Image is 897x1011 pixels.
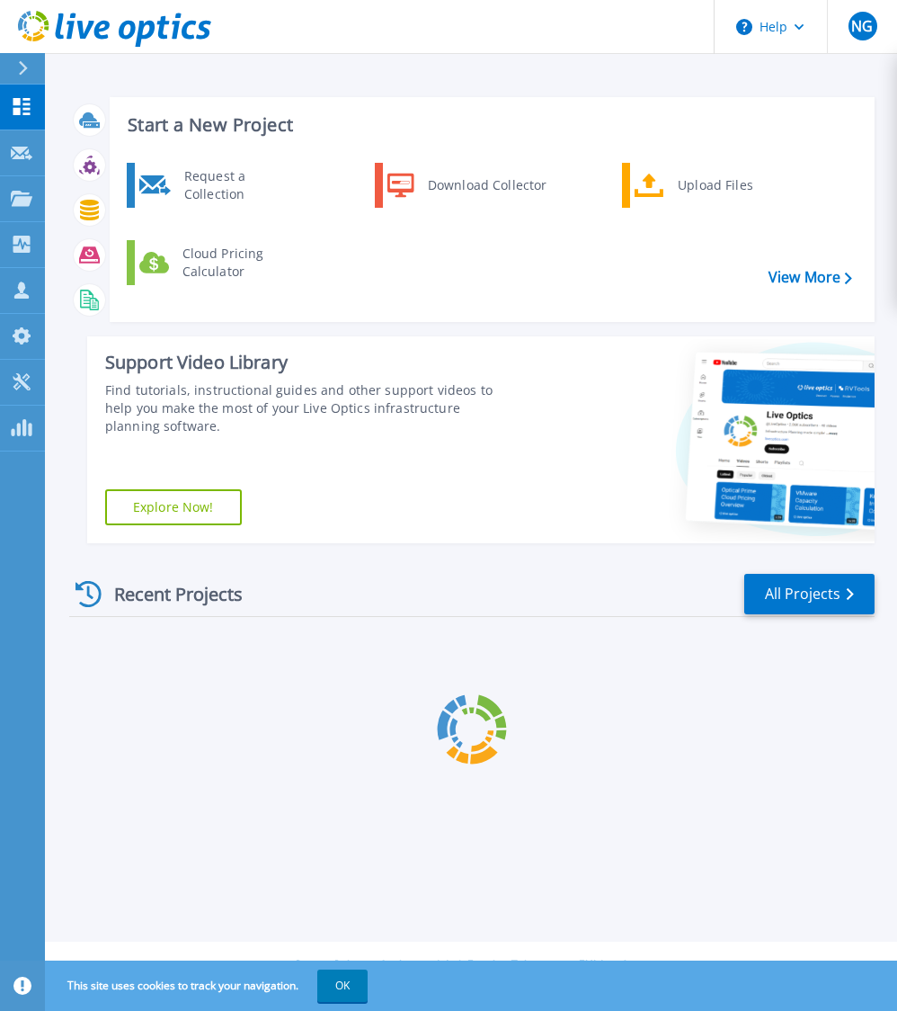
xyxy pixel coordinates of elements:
[768,269,852,286] a: View More
[379,957,419,972] a: Cookies
[622,163,806,208] a: Upload Files
[127,240,311,285] a: Cloud Pricing Calculator
[49,970,368,1002] span: This site uses cookies to track your navigation.
[127,163,311,208] a: Request a Collection
[851,19,873,33] span: NG
[435,957,495,972] a: Ads & Email
[669,167,802,203] div: Upload Files
[511,957,563,972] a: Telemetry
[419,167,555,203] div: Download Collector
[175,167,306,203] div: Request a Collection
[173,245,306,281] div: Cloud Pricing Calculator
[375,163,559,208] a: Download Collector
[317,970,368,1002] button: OK
[128,115,851,135] h3: Start a New Project
[296,957,363,972] a: Privacy Policy
[105,381,511,435] div: Find tutorials, instructional guides and other support videos to help you make the most of your L...
[69,572,267,616] div: Recent Projects
[105,351,511,374] div: Support Video Library
[579,957,606,972] a: EULA
[744,574,875,614] a: All Projects
[622,957,662,972] a: Support
[105,489,242,525] a: Explore Now!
